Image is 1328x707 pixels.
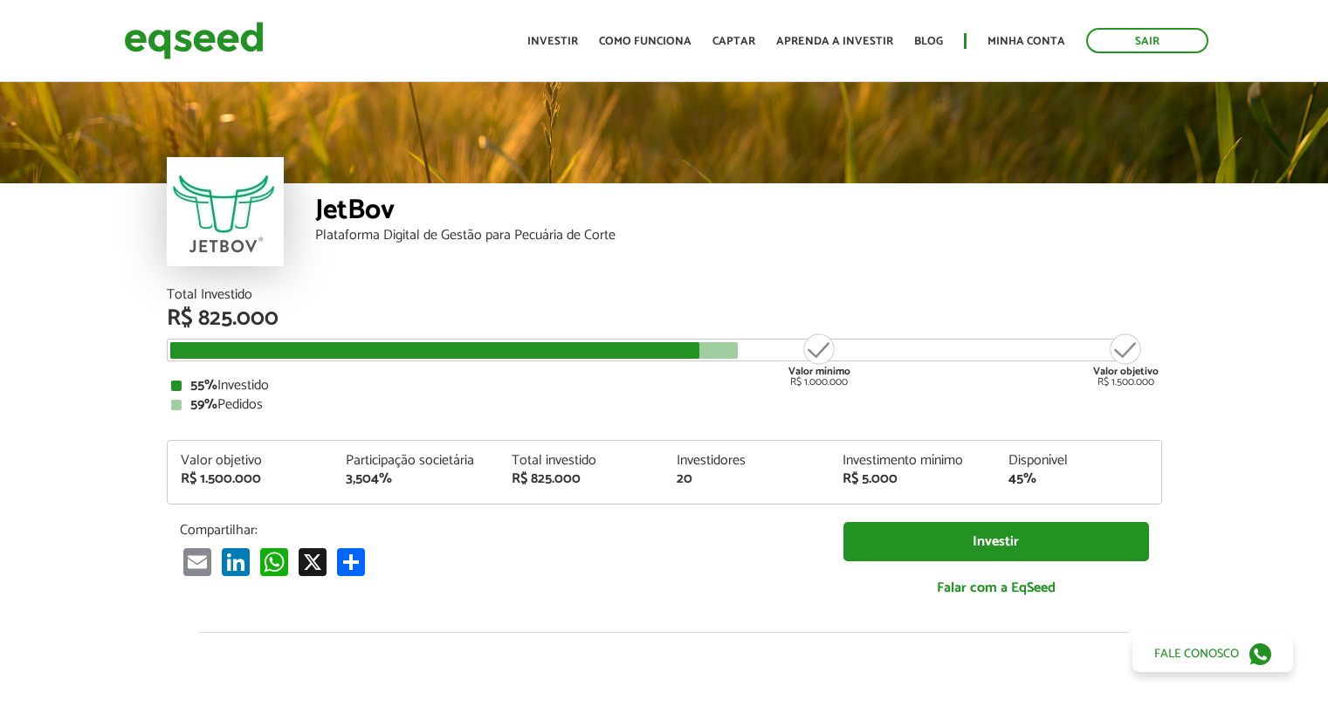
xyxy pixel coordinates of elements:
[181,472,320,486] div: R$ 1.500.000
[315,196,1162,229] div: JetBov
[167,288,1162,302] div: Total Investido
[843,570,1149,606] a: Falar com a EqSeed
[257,547,292,576] a: WhatsApp
[987,36,1065,47] a: Minha conta
[1008,454,1148,468] div: Disponível
[346,472,485,486] div: 3,504%
[295,547,330,576] a: X
[1093,332,1159,388] div: R$ 1.500.000
[1132,635,1293,672] a: Fale conosco
[346,454,485,468] div: Participação societária
[512,454,651,468] div: Total investido
[788,363,850,380] strong: Valor mínimo
[843,454,982,468] div: Investimento mínimo
[181,454,320,468] div: Valor objetivo
[180,522,817,539] p: Compartilhar:
[512,472,651,486] div: R$ 825.000
[1008,472,1148,486] div: 45%
[190,393,217,416] strong: 59%
[218,547,253,576] a: LinkedIn
[677,454,816,468] div: Investidores
[1093,363,1159,380] strong: Valor objetivo
[167,307,1162,330] div: R$ 825.000
[843,522,1149,561] a: Investir
[171,398,1158,412] div: Pedidos
[787,332,852,388] div: R$ 1.000.000
[527,36,578,47] a: Investir
[1086,28,1208,53] a: Sair
[124,17,264,64] img: EqSeed
[599,36,692,47] a: Como funciona
[315,229,1162,243] div: Plataforma Digital de Gestão para Pecuária de Corte
[334,547,368,576] a: Compartilhar
[843,472,982,486] div: R$ 5.000
[914,36,943,47] a: Blog
[180,547,215,576] a: Email
[677,472,816,486] div: 20
[712,36,755,47] a: Captar
[776,36,893,47] a: Aprenda a investir
[190,374,217,397] strong: 55%
[171,379,1158,393] div: Investido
